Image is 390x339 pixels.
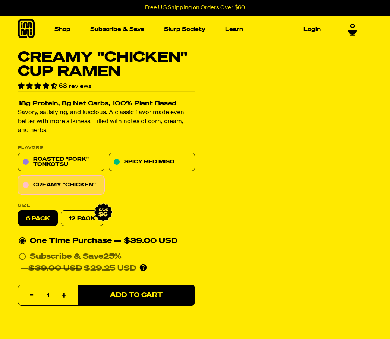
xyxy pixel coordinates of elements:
p: Savory, satisfying, and luscious. A classic flavor made even better with more silkiness. Filled w... [18,109,195,135]
a: Roasted "Pork" Tonkotsu [18,153,104,172]
span: Add to Cart [110,292,163,298]
span: 25% [103,253,122,260]
label: 6 pack [18,211,58,226]
div: — $39.00 USD [114,235,177,247]
div: One Time Purchase [19,235,194,247]
a: Login [301,23,324,35]
del: $39.00 USD [28,265,82,272]
h1: Creamy "Chicken" Cup Ramen [18,51,195,79]
a: Creamy "Chicken" [18,176,104,195]
button: Add to Cart [78,285,195,306]
a: Learn [222,23,246,35]
span: 0 [350,23,355,30]
span: 4.71 stars [18,83,59,90]
nav: Main navigation [51,16,324,43]
label: Size [18,204,195,208]
a: 0 [348,23,357,36]
span: 68 reviews [59,83,92,90]
p: Flavors [18,146,195,150]
a: 12 Pack [61,211,103,226]
h2: 18g Protein, 8g Net Carbs, 100% Plant Based [18,101,195,107]
input: quantity [23,285,73,306]
a: Shop [51,23,73,35]
a: Subscribe & Save [87,23,147,35]
div: — $29.25 USD [21,263,136,275]
a: Spicy Red Miso [109,153,195,172]
p: Free U.S Shipping on Orders Over $60 [145,4,245,11]
div: Subscribe & Save [30,251,122,263]
a: Slurp Society [161,23,208,35]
